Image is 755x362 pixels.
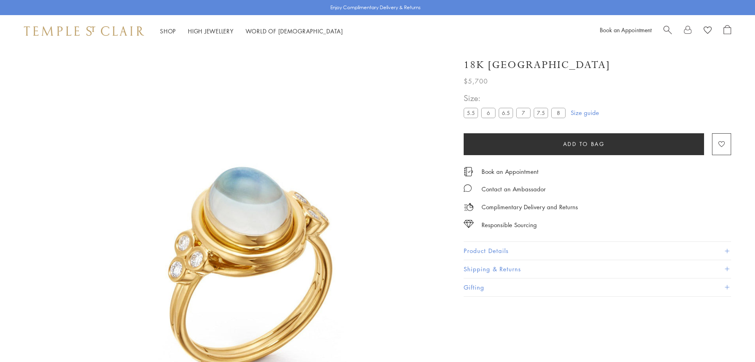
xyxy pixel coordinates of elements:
span: Add to bag [563,140,605,148]
a: High JewelleryHigh Jewellery [188,27,234,35]
nav: Main navigation [160,26,343,36]
label: 6 [481,108,496,118]
button: Shipping & Returns [464,260,731,278]
a: ShopShop [160,27,176,35]
div: Contact an Ambassador [482,184,546,194]
a: Size guide [571,109,599,117]
button: Product Details [464,242,731,260]
h1: 18K [GEOGRAPHIC_DATA] [464,58,610,72]
p: Enjoy Complimentary Delivery & Returns [330,4,421,12]
button: Gifting [464,278,731,296]
a: Book an Appointment [600,26,652,34]
img: Temple St. Clair [24,26,144,36]
p: Complimentary Delivery and Returns [482,202,578,212]
img: icon_appointment.svg [464,167,473,176]
label: 7.5 [534,108,548,118]
img: icon_sourcing.svg [464,220,474,228]
label: 7 [516,108,531,118]
span: $5,700 [464,76,488,86]
div: Responsible Sourcing [482,220,537,230]
label: 8 [551,108,566,118]
img: icon_delivery.svg [464,202,474,212]
a: Book an Appointment [482,167,538,176]
span: Size: [464,91,569,105]
a: Open Shopping Bag [724,25,731,37]
a: Search [663,25,672,37]
a: World of [DEMOGRAPHIC_DATA]World of [DEMOGRAPHIC_DATA] [246,27,343,35]
label: 5.5 [464,108,478,118]
button: Add to bag [464,133,704,155]
img: MessageIcon-01_2.svg [464,184,472,192]
a: View Wishlist [704,25,712,37]
label: 6.5 [499,108,513,118]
